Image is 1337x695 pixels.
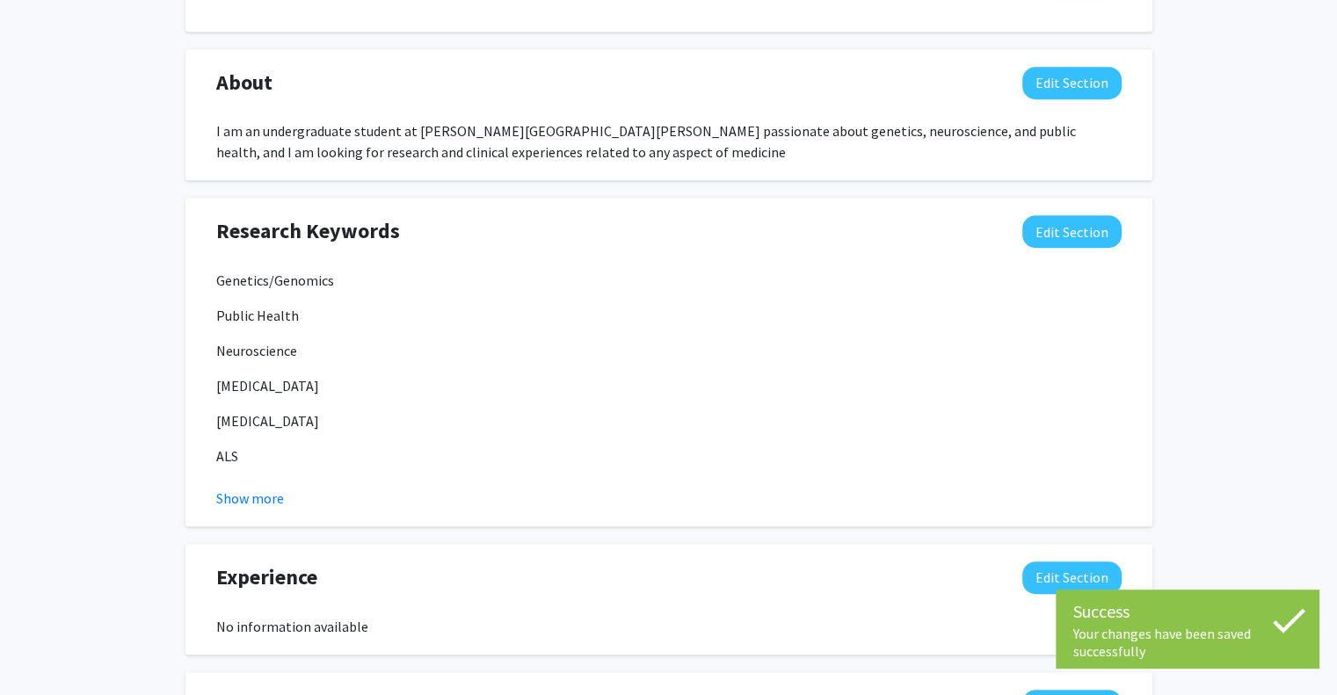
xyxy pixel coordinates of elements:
[216,561,317,593] span: Experience
[216,215,400,247] span: Research Keywords
[216,67,272,98] span: About
[1022,215,1122,248] button: Edit Research Keywords
[216,305,1122,326] p: Public Health
[216,410,1122,431] p: [MEDICAL_DATA]
[1073,598,1302,625] div: Success
[216,340,1122,361] p: Neuroscience
[216,488,284,509] button: Show more
[13,616,75,682] iframe: Chat
[1022,561,1122,594] button: Edit Experience
[216,616,1122,637] div: No information available
[216,375,1122,396] p: [MEDICAL_DATA]
[216,270,1122,291] p: Genetics/Genomics
[1073,625,1302,660] div: Your changes have been saved successfully
[1022,67,1122,99] button: Edit About
[216,445,1122,467] p: ALS
[216,120,1122,163] div: I am an undergraduate student at [PERSON_NAME][GEOGRAPHIC_DATA][PERSON_NAME] passionate about gen...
